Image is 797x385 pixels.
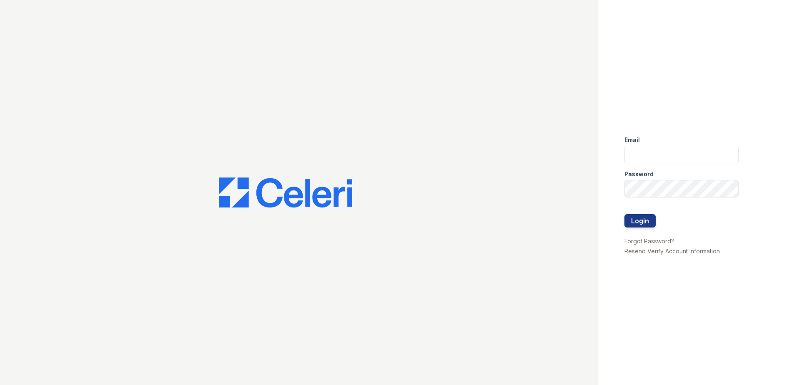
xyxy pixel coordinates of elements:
[624,136,640,144] label: Email
[624,170,654,178] label: Password
[624,214,656,227] button: Login
[219,177,352,207] img: CE_Logo_Blue-a8612792a0a2168367f1c8372b55b34899dd931a85d93a1a3d3e32e68fde9ad4.png
[624,237,674,245] a: Forgot Password?
[624,247,720,255] a: Resend Verify Account Information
